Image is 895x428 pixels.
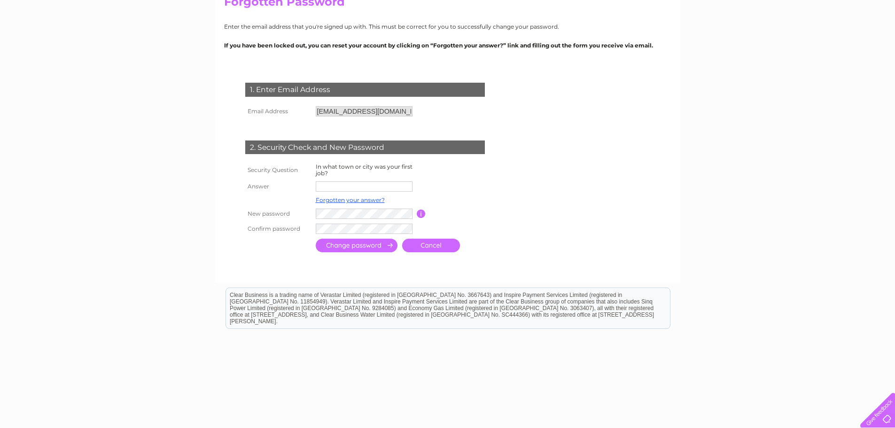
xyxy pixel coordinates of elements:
[245,83,485,97] div: 1. Enter Email Address
[226,5,670,46] div: Clear Business is a trading name of Verastar Limited (registered in [GEOGRAPHIC_DATA] No. 3667643...
[224,22,671,31] p: Enter the email address that you're signed up with. This must be correct for you to successfully ...
[813,40,841,47] a: Telecoms
[763,40,781,47] a: Water
[402,239,460,252] a: Cancel
[245,140,485,155] div: 2. Security Check and New Password
[866,40,889,47] a: Contact
[224,41,671,50] p: If you have been locked out, you can reset your account by clicking on “Forgotten your answer?” l...
[243,221,313,236] th: Confirm password
[417,210,426,218] input: Information
[243,161,313,179] th: Security Question
[31,24,79,53] img: logo.png
[847,40,861,47] a: Blog
[243,206,313,221] th: New password
[316,163,412,177] label: In what town or city was your first job?
[316,196,385,203] a: Forgotten your answer?
[243,104,313,119] th: Email Address
[316,239,397,252] input: Submit
[243,179,313,194] th: Answer
[787,40,808,47] a: Energy
[718,5,783,16] a: 0333 014 3131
